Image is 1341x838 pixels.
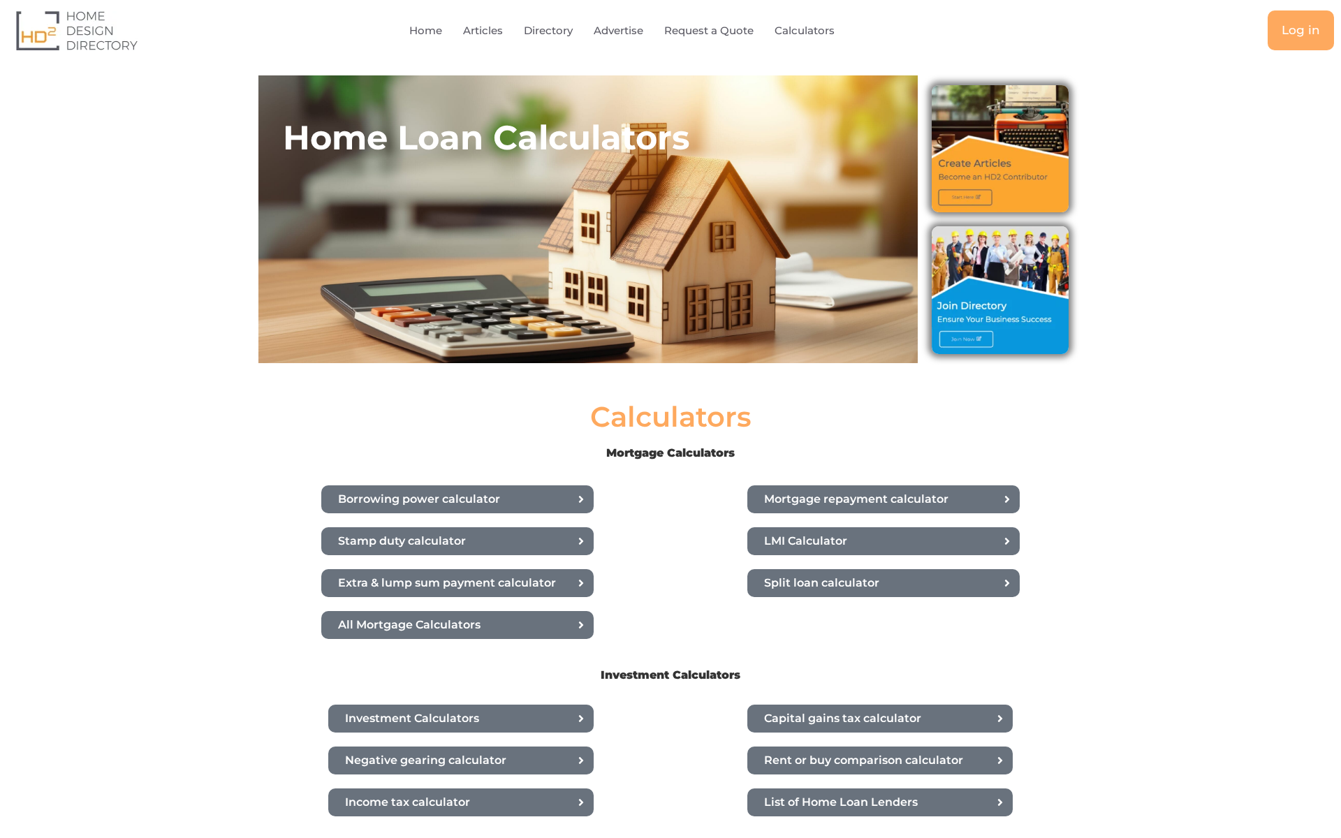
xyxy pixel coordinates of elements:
[463,15,503,47] a: Articles
[764,713,921,724] span: Capital gains tax calculator
[764,578,879,589] span: Split loan calculator
[328,788,594,816] a: Income tax calculator
[747,485,1020,513] a: Mortgage repayment calculator
[338,619,481,631] span: All Mortgage Calculators
[606,446,735,460] b: Mortgage Calculators
[328,705,594,733] a: Investment Calculators
[764,797,918,808] span: List of Home Loan Lenders
[764,755,963,766] span: Rent or buy comparison calculator
[747,788,1013,816] a: List of Home Loan Lenders
[764,536,847,547] span: LMI Calculator
[409,15,442,47] a: Home
[338,494,500,505] span: Borrowing power calculator
[328,747,594,774] a: Negative gearing calculator
[345,797,470,808] span: Income tax calculator
[747,705,1013,733] a: Capital gains tax calculator
[321,485,594,513] a: Borrowing power calculator
[338,536,466,547] span: Stamp duty calculator
[524,15,573,47] a: Directory
[1268,10,1334,50] a: Log in
[272,15,1002,47] nav: Menu
[747,527,1020,555] a: LMI Calculator
[601,668,740,682] b: Investment Calculators
[338,578,556,589] span: Extra & lump sum payment calculator
[1282,24,1320,36] span: Log in
[321,527,594,555] a: Stamp duty calculator
[321,569,594,597] a: Extra & lump sum payment calculator
[594,15,643,47] a: Advertise
[664,15,754,47] a: Request a Quote
[321,611,594,639] a: All Mortgage Calculators
[345,755,506,766] span: Negative gearing calculator
[932,226,1069,353] img: Join Directory
[764,494,948,505] span: Mortgage repayment calculator
[747,747,1013,774] a: Rent or buy comparison calculator
[775,15,835,47] a: Calculators
[747,569,1020,597] a: Split loan calculator
[283,117,918,159] h2: Home Loan Calculators
[345,713,479,724] span: Investment Calculators
[590,403,752,431] h2: Calculators
[932,85,1069,212] img: Create Articles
